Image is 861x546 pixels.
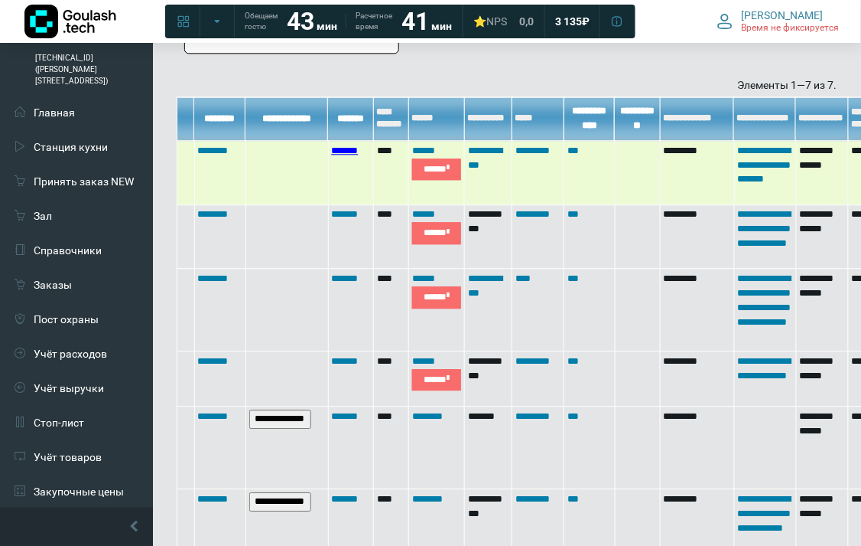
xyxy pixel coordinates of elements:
span: Расчетное время [356,11,392,32]
span: 0,0 [519,15,534,28]
button: [PERSON_NAME] Время не фиксируется [708,5,849,38]
span: 3 135 [555,15,582,28]
a: Обещаем гостю 43 мин Расчетное время 41 мин [236,8,461,35]
span: ₽ [582,15,590,28]
a: 3 135 ₽ [546,8,599,35]
a: ⭐NPS 0,0 [464,8,543,35]
span: Обещаем гостю [245,11,278,32]
div: ⭐ [473,15,507,28]
span: [PERSON_NAME] [742,8,824,22]
span: Время не фиксируется [742,22,840,34]
span: мин [317,20,337,32]
strong: 43 [287,7,314,36]
span: NPS [486,15,507,28]
div: Элементы 1—7 из 7. [177,77,837,93]
img: Логотип компании Goulash.tech [24,5,116,38]
span: мин [431,20,452,32]
strong: 41 [401,7,429,36]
